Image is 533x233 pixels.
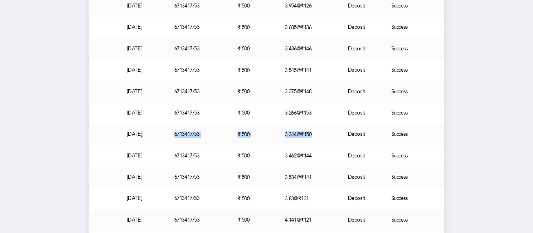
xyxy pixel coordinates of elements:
[174,196,238,202] div: 6 7 1 3 4 1 7 / 5 3
[238,153,285,159] div: ₹ 500
[285,67,348,74] div: 3.545 @ ₹141
[391,153,439,159] div: Success
[238,3,285,9] div: ₹ 500
[238,24,285,31] div: ₹ 500
[285,3,348,9] div: 3.954 @ ₹126
[238,174,285,181] div: ₹ 500
[285,46,348,52] div: 3.436 @ ₹146
[391,89,439,95] div: Success
[391,174,439,181] div: Success
[127,174,174,181] div: [DATE]
[238,110,285,116] div: ₹ 500
[348,131,391,138] div: Deposit
[127,153,174,159] div: [DATE]
[174,174,238,181] div: 6 7 1 3 4 1 7 / 5 3
[285,131,348,138] div: 3.344 @ ₹150
[348,153,391,159] div: Deposit
[127,196,174,202] div: [DATE]
[285,153,348,159] div: 3.462 @ ₹144
[391,131,439,138] div: Success
[127,46,174,52] div: [DATE]
[127,89,174,95] div: [DATE]
[348,110,391,116] div: Deposit
[348,196,391,202] div: Deposit
[174,110,238,116] div: 6 7 1 3 4 1 7 / 5 3
[285,89,348,95] div: 3.375 @ ₹148
[238,196,285,202] div: ₹ 500
[127,110,174,116] div: [DATE]
[238,67,285,74] div: ₹ 500
[285,196,348,202] div: 3.83 @ ₹131
[127,24,174,31] div: [DATE]
[348,217,391,224] div: Deposit
[285,110,348,116] div: 3.266 @ ₹153
[391,196,439,202] div: Success
[238,46,285,52] div: ₹ 500
[391,110,439,116] div: Success
[348,67,391,74] div: Deposit
[174,217,238,224] div: 6 7 1 3 4 1 7 / 5 3
[174,3,238,9] div: 6 7 1 3 4 1 7 / 5 3
[348,89,391,95] div: Deposit
[127,67,174,74] div: [DATE]
[127,3,174,9] div: [DATE]
[391,67,439,74] div: Success
[348,46,391,52] div: Deposit
[238,217,285,224] div: ₹ 500
[174,46,238,52] div: 6 7 1 3 4 1 7 / 5 3
[348,24,391,31] div: Deposit
[348,174,391,181] div: Deposit
[174,67,238,74] div: 6 7 1 3 4 1 7 / 5 3
[391,46,439,52] div: Success
[174,89,238,95] div: 6 7 1 3 4 1 7 / 5 3
[238,131,285,138] div: ₹ 500
[174,153,238,159] div: 6 7 1 3 4 1 7 / 5 3
[391,24,439,31] div: Success
[391,217,439,224] div: Success
[174,131,238,138] div: 6 7 1 3 4 1 7 / 5 3
[127,217,174,224] div: [DATE]
[391,3,439,9] div: Success
[285,217,348,224] div: 4.141 @ ₹121
[174,24,238,31] div: 6 7 1 3 4 1 7 / 5 3
[285,174,348,181] div: 3.534 @ ₹141
[285,24,348,31] div: 3.685 @ ₹136
[348,3,391,9] div: Deposit
[238,89,285,95] div: ₹ 500
[127,131,174,138] div: [DATE]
